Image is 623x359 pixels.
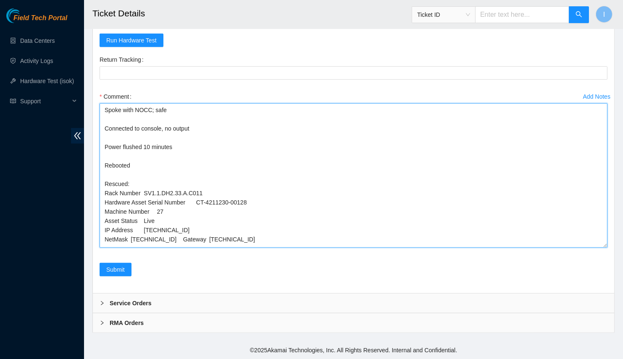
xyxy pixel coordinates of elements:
button: Submit [100,263,131,276]
button: Run Hardware Test [100,34,163,47]
input: Return Tracking [100,66,607,80]
footer: © 2025 Akamai Technologies, Inc. All Rights Reserved. Internal and Confidential. [84,341,623,359]
textarea: Comment [100,103,607,248]
span: Field Tech Portal [13,14,67,22]
a: Activity Logs [20,58,53,64]
button: I [596,6,612,23]
span: Ticket ID [417,8,470,21]
div: Add Notes [583,94,610,100]
span: Submit [106,265,125,274]
a: Akamai TechnologiesField Tech Portal [6,15,67,26]
span: I [603,9,605,20]
input: Enter text here... [475,6,569,23]
span: right [100,320,105,325]
div: RMA Orders [93,313,614,333]
b: RMA Orders [110,318,144,328]
span: read [10,98,16,104]
span: Run Hardware Test [106,36,157,45]
span: search [576,11,582,19]
span: double-left [71,128,84,144]
div: Service Orders [93,293,614,313]
b: Service Orders [110,299,152,308]
label: Comment [100,90,135,103]
span: Support [20,93,70,110]
button: search [569,6,589,23]
a: Data Centers [20,37,55,44]
span: right [100,301,105,306]
label: Return Tracking [100,53,147,66]
button: Add Notes [583,90,611,103]
a: Hardware Test (isok) [20,78,74,84]
img: Akamai Technologies [6,8,42,23]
